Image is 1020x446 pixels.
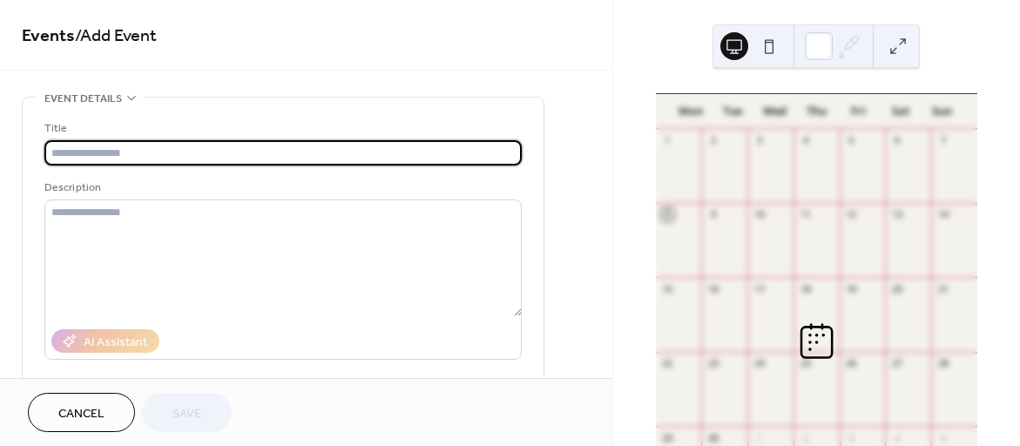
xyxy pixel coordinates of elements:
[890,134,903,147] div: 6
[890,431,903,444] div: 4
[28,393,135,432] button: Cancel
[670,94,712,129] div: Mon
[845,282,858,295] div: 19
[753,282,766,295] div: 17
[753,208,766,221] div: 10
[706,208,719,221] div: 9
[845,208,858,221] div: 12
[75,19,157,53] span: / Add Event
[890,282,903,295] div: 20
[58,405,105,423] span: Cancel
[799,357,812,370] div: 25
[753,357,766,370] div: 24
[44,90,122,108] span: Event details
[799,208,812,221] div: 11
[890,357,903,370] div: 27
[845,357,858,370] div: 26
[890,208,903,221] div: 13
[795,94,837,129] div: Thu
[661,357,674,370] div: 22
[44,179,518,197] div: Description
[706,431,719,444] div: 30
[845,134,858,147] div: 5
[753,134,766,147] div: 3
[880,94,922,129] div: Sat
[845,431,858,444] div: 3
[936,431,949,444] div: 5
[936,208,949,221] div: 14
[706,357,719,370] div: 23
[936,134,949,147] div: 7
[44,119,518,138] div: Title
[799,134,812,147] div: 4
[712,94,753,129] div: Tue
[706,282,719,295] div: 16
[799,431,812,444] div: 2
[753,431,766,444] div: 1
[22,19,75,53] a: Events
[706,134,719,147] div: 2
[799,282,812,295] div: 18
[936,357,949,370] div: 28
[753,94,795,129] div: Wed
[936,282,949,295] div: 21
[661,282,674,295] div: 15
[661,134,674,147] div: 1
[922,94,963,129] div: Sun
[837,94,879,129] div: Fri
[661,208,674,221] div: 8
[661,431,674,444] div: 29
